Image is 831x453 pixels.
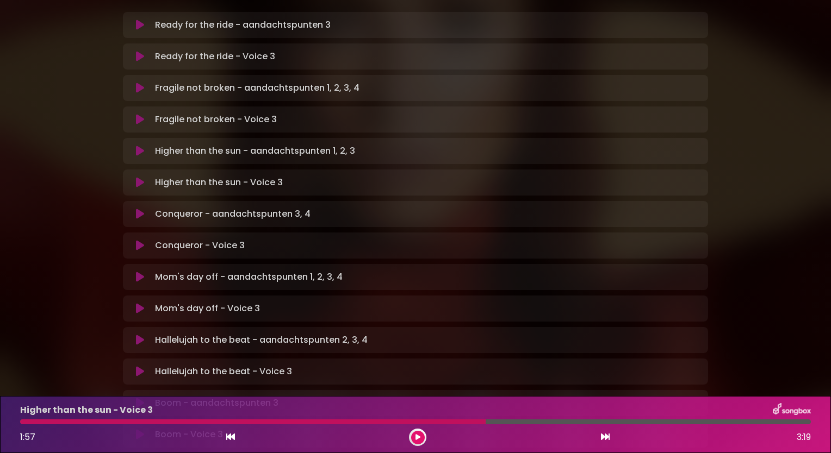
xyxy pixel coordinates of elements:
p: Conqueror - aandachtspunten 3, 4 [155,207,311,221]
p: Conqueror - Voice 3 [155,239,245,252]
p: Hallelujah to the beat - aandachtspunten 2, 3, 4 [155,334,368,347]
p: Hallelujah to the beat - Voice 3 [155,365,292,378]
p: Ready for the ride - aandachtspunten 3 [155,18,331,32]
p: Fragile not broken - Voice 3 [155,113,277,126]
span: 3:19 [797,431,811,444]
p: Higher than the sun - Voice 3 [155,176,283,189]
p: Mom's day off - aandachtspunten 1, 2, 3, 4 [155,270,343,284]
img: songbox-logo-white.png [773,403,811,417]
p: Higher than the sun - aandachtspunten 1, 2, 3 [155,144,355,158]
span: 1:57 [20,431,35,443]
p: Fragile not broken - aandachtspunten 1, 2, 3, 4 [155,81,359,95]
p: Ready for the ride - Voice 3 [155,50,275,63]
p: Mom's day off - Voice 3 [155,302,260,315]
p: Higher than the sun - Voice 3 [20,404,153,417]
